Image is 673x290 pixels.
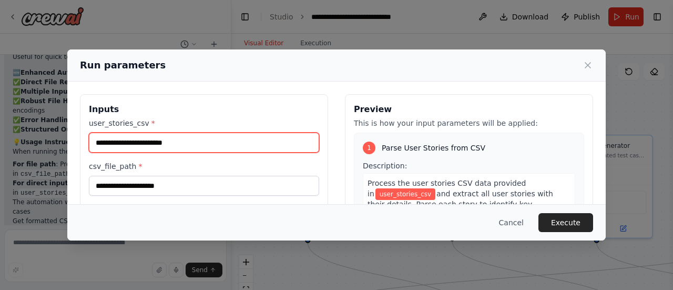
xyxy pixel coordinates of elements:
button: Cancel [491,213,532,232]
button: Execute [538,213,593,232]
span: Description: [363,162,407,170]
label: csv_file_path [89,161,319,172]
span: and extract all user stories with their details. Parse each story to identify key components like... [368,189,569,261]
p: This is how your input parameters will be applied: [354,118,584,128]
span: Variable: user_stories_csv [375,188,435,200]
span: Parse User Stories from CSV [382,143,485,153]
h2: Run parameters [80,58,166,73]
span: Process the user stories CSV data provided in [368,179,526,198]
h3: Preview [354,103,584,116]
label: user_stories_csv [89,118,319,128]
div: 1 [363,142,375,154]
h3: Inputs [89,103,319,116]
